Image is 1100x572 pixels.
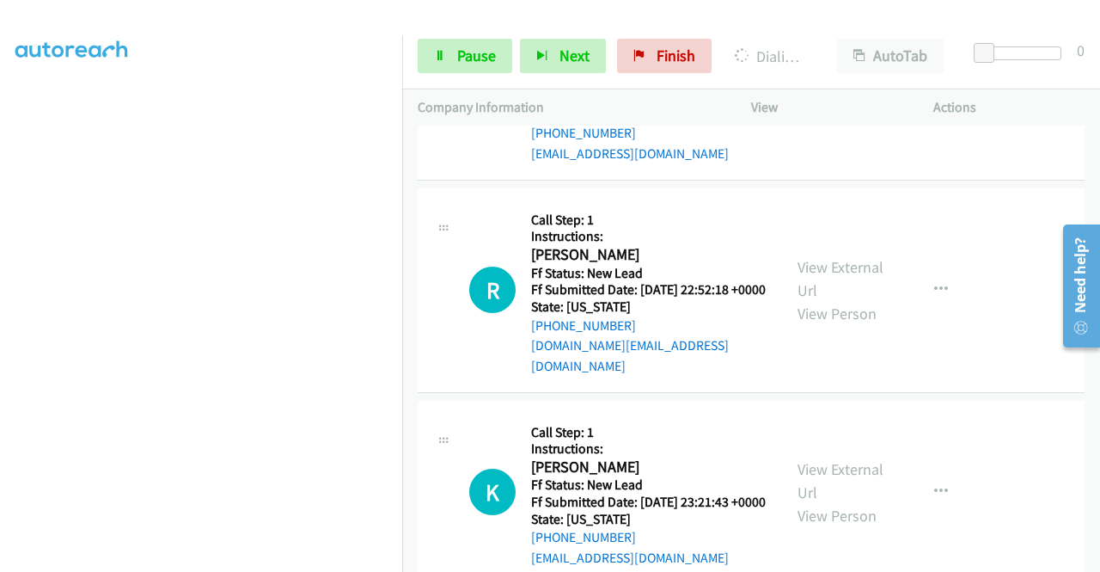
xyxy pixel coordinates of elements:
[469,469,516,515] div: The call is yet to be attempted
[837,39,944,73] button: AutoTab
[531,281,767,298] h5: Ff Submitted Date: [DATE] 22:52:18 +0000
[531,529,636,545] a: [PHONE_NUMBER]
[531,212,767,229] h5: Call Step: 1
[531,550,729,566] a: [EMAIL_ADDRESS][DOMAIN_NAME]
[531,298,767,316] h5: State: [US_STATE]
[531,424,766,441] h5: Call Step: 1
[531,337,729,374] a: [DOMAIN_NAME][EMAIL_ADDRESS][DOMAIN_NAME]
[797,257,883,300] a: View External Url
[531,511,766,528] h5: State: [US_STATE]
[531,245,761,265] h2: [PERSON_NAME]
[531,477,766,494] h5: Ff Status: New Lead
[418,97,720,118] p: Company Information
[751,97,902,118] p: View
[531,228,767,245] h5: Instructions:
[735,45,806,68] p: Dialing [PERSON_NAME]
[418,39,512,73] a: Pause
[797,304,877,323] a: View Person
[797,506,877,526] a: View Person
[617,39,712,73] a: Finish
[531,265,767,282] h5: Ff Status: New Lead
[469,267,516,313] h1: R
[531,317,636,334] a: [PHONE_NUMBER]
[982,46,1061,60] div: Delay between calls (in seconds)
[457,46,496,65] span: Pause
[797,459,883,502] a: View External Url
[1051,218,1100,354] iframe: Resource Center
[531,440,766,458] h5: Instructions:
[933,97,1085,118] p: Actions
[469,469,516,515] h1: K
[531,125,636,141] a: [PHONE_NUMBER]
[531,458,766,477] h2: [PERSON_NAME]
[520,39,606,73] button: Next
[657,46,695,65] span: Finish
[531,145,729,162] a: [EMAIL_ADDRESS][DOMAIN_NAME]
[559,46,590,65] span: Next
[531,494,766,511] h5: Ff Submitted Date: [DATE] 23:21:43 +0000
[1077,39,1085,62] div: 0
[469,267,516,313] div: The call is yet to be attempted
